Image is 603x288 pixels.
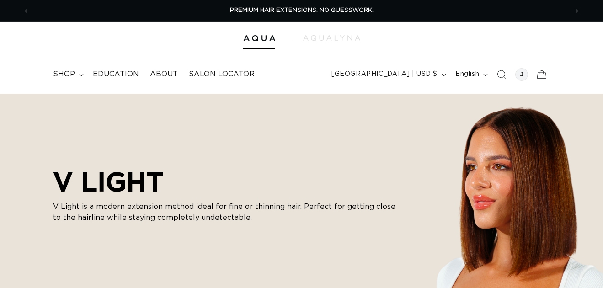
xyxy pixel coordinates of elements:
[183,64,260,85] a: Salon Locator
[87,64,144,85] a: Education
[567,2,587,20] button: Next announcement
[53,69,75,79] span: shop
[93,69,139,79] span: Education
[230,7,374,13] span: PREMIUM HAIR EXTENSIONS. NO GUESSWORK.
[53,201,400,223] p: V Light is a modern extension method ideal for fine or thinning hair. Perfect for getting close t...
[450,66,491,83] button: English
[16,2,36,20] button: Previous announcement
[150,69,178,79] span: About
[326,66,450,83] button: [GEOGRAPHIC_DATA] | USD $
[243,35,275,42] img: Aqua Hair Extensions
[303,35,360,41] img: aqualyna.com
[48,64,87,85] summary: shop
[53,165,400,197] h2: V LIGHT
[331,69,438,79] span: [GEOGRAPHIC_DATA] | USD $
[189,69,255,79] span: Salon Locator
[455,69,479,79] span: English
[491,64,512,85] summary: Search
[144,64,183,85] a: About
